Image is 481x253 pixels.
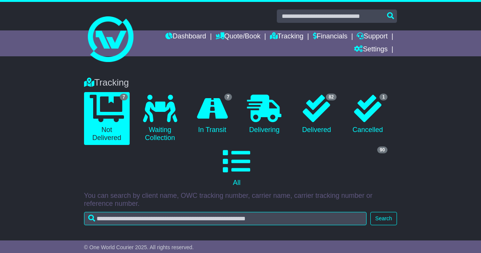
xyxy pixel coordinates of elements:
a: Settings [354,43,387,56]
span: 7 [224,94,232,100]
a: 90 All [84,145,389,190]
p: You can search by client name, OWC tracking number, carrier name, carrier tracking number or refe... [84,192,397,208]
a: 1 Cancelled [346,92,389,137]
a: Waiting Collection [137,92,183,145]
a: 7 In Transit [190,92,234,137]
a: 7 Not Delivered [84,92,130,145]
a: Tracking [270,30,303,43]
a: 82 Delivered [295,92,338,137]
span: © One World Courier 2025. All rights reserved. [84,244,194,250]
a: Delivering [241,92,287,137]
span: 1 [379,94,387,100]
a: Quote/Book [216,30,260,43]
a: Dashboard [165,30,206,43]
a: Support [357,30,387,43]
span: 90 [377,146,387,153]
span: 7 [120,94,128,100]
div: Tracking [80,77,401,88]
span: 82 [326,94,336,100]
a: Financials [313,30,348,43]
button: Search [370,212,397,225]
